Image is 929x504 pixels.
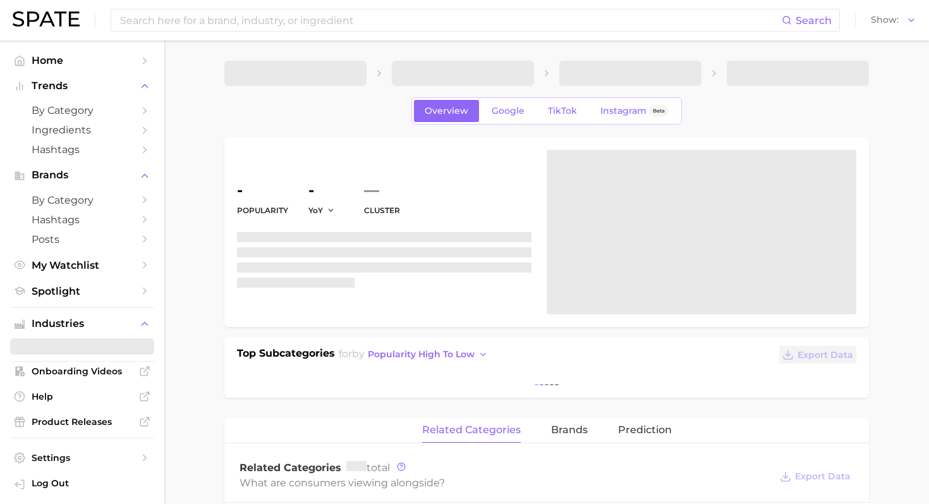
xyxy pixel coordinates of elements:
a: Spotlight [10,281,154,301]
button: Show [868,12,920,28]
span: Prediction [618,424,672,436]
span: Export Data [795,471,851,482]
span: Hashtags [32,144,133,156]
a: Help [10,387,154,406]
a: Log out. Currently logged in with e-mail mathilde@spate.nyc. [10,474,154,495]
a: Home [10,51,154,70]
span: Onboarding Videos [32,366,133,377]
span: Search [796,15,832,27]
a: Posts [10,230,154,249]
div: What are consumers viewing alongside ? [240,474,770,491]
span: by Category [32,104,133,116]
a: Product Releases [10,412,154,431]
span: YoY [308,205,323,216]
span: Overview [425,106,468,116]
span: Posts [32,233,133,245]
span: Help [32,391,133,402]
span: Show [871,16,899,23]
a: Hashtags [10,210,154,230]
span: — [364,183,379,198]
span: Home [32,54,133,66]
span: by Category [32,194,133,206]
span: Ingredients [32,124,133,136]
button: Trends [10,77,154,95]
a: Google [481,100,535,122]
a: InstagramBeta [590,100,679,122]
a: by Category [10,190,154,210]
a: Ingredients [10,120,154,140]
span: Industries [32,318,133,329]
span: My Watchlist [32,259,133,271]
button: Industries [10,314,154,333]
span: for by [339,348,492,360]
dd: - [308,183,344,198]
a: Onboarding Videos [10,362,154,381]
span: Brands [32,169,133,181]
span: Product Releases [32,416,133,427]
a: TikTok [537,100,588,122]
dd: - [237,183,288,198]
span: Beta [653,106,665,116]
span: brands [551,424,588,436]
a: Overview [414,100,479,122]
img: SPATE [13,11,80,27]
button: YoY [308,205,336,216]
span: Related Categories [240,462,341,474]
dt: cluster [364,203,400,218]
input: Search here for a brand, industry, or ingredient [119,9,782,31]
button: Export Data [777,468,854,486]
span: related categories [422,424,521,436]
span: total [346,462,390,474]
span: Trends [32,80,133,92]
span: Instagram [600,106,647,116]
span: TikTok [548,106,577,116]
span: Log Out [32,477,144,489]
h1: Top Subcategories [237,346,335,365]
span: Hashtags [32,214,133,226]
span: Export Data [798,350,853,360]
button: popularity high to low [365,346,492,363]
span: Spotlight [32,285,133,297]
span: popularity high to low [368,349,475,360]
a: Settings [10,448,154,467]
span: Google [492,106,525,116]
dt: Popularity [237,203,288,218]
button: Brands [10,166,154,185]
a: My Watchlist [10,255,154,275]
button: Export Data [779,346,856,364]
a: Hashtags [10,140,154,159]
span: Settings [32,452,133,464]
a: by Category [10,101,154,120]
